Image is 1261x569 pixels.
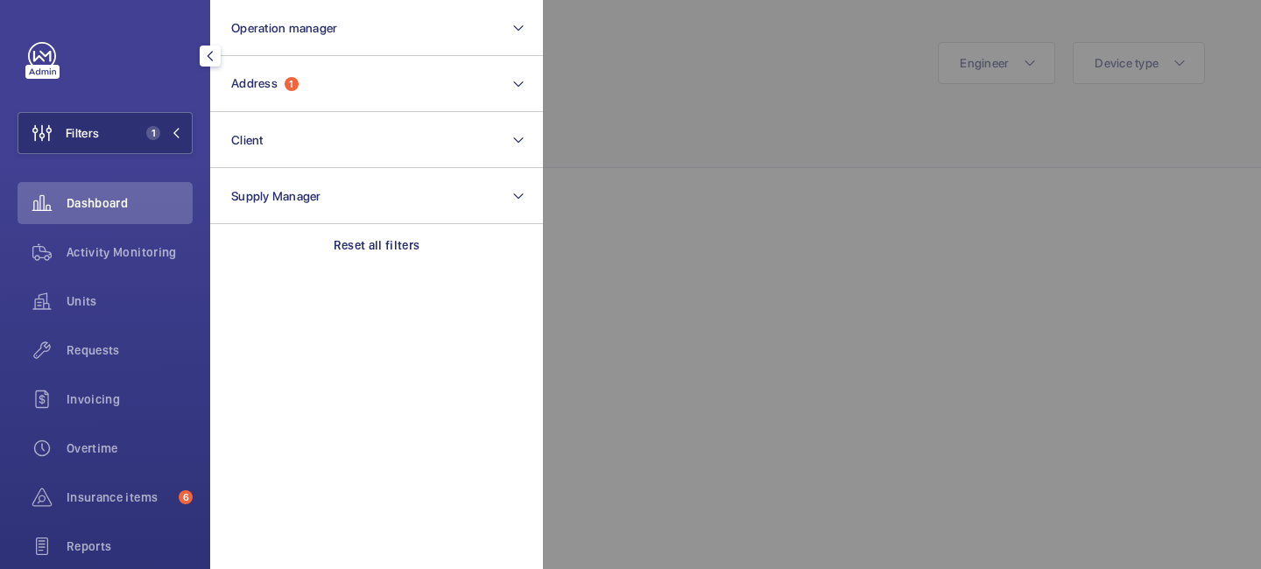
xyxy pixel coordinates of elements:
[67,194,193,212] span: Dashboard
[67,292,193,310] span: Units
[67,537,193,555] span: Reports
[146,126,160,140] span: 1
[67,390,193,408] span: Invoicing
[179,490,193,504] span: 6
[18,112,193,154] button: Filters1
[67,341,193,359] span: Requests
[67,243,193,261] span: Activity Monitoring
[67,488,172,506] span: Insurance items
[66,124,99,142] span: Filters
[67,439,193,457] span: Overtime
